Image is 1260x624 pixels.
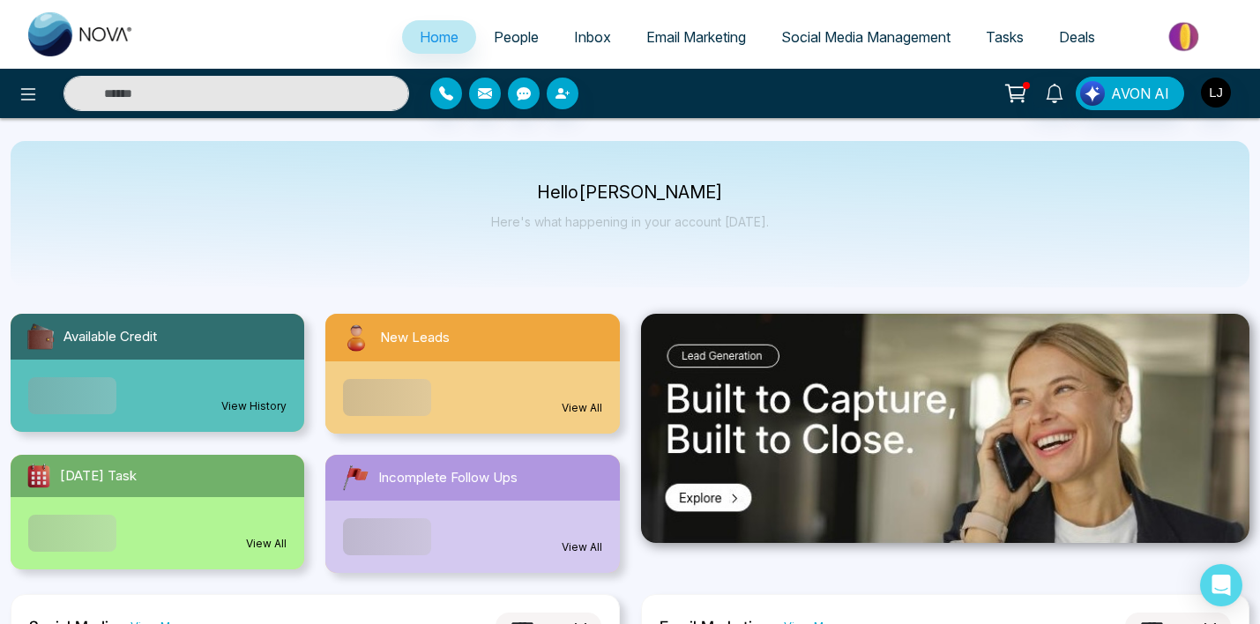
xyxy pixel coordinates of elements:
a: View History [221,398,287,414]
button: AVON AI [1076,77,1184,110]
span: Email Marketing [646,28,746,46]
a: Tasks [968,20,1041,54]
a: People [476,20,556,54]
span: Available Credit [63,327,157,347]
span: Incomplete Follow Ups [378,468,518,488]
span: AVON AI [1111,83,1169,104]
a: Home [402,20,476,54]
a: Incomplete Follow UpsView All [315,455,630,573]
img: todayTask.svg [25,462,53,490]
a: Deals [1041,20,1113,54]
a: Inbox [556,20,629,54]
img: availableCredit.svg [25,321,56,353]
span: Inbox [574,28,611,46]
span: Social Media Management [781,28,951,46]
span: [DATE] Task [60,466,137,487]
img: Market-place.gif [1122,17,1249,56]
span: New Leads [380,328,450,348]
p: Here's what happening in your account [DATE]. [491,214,769,229]
span: Tasks [986,28,1024,46]
a: View All [562,539,602,555]
a: Email Marketing [629,20,764,54]
img: User Avatar [1201,78,1231,108]
span: Home [420,28,459,46]
img: Nova CRM Logo [28,12,134,56]
p: Hello [PERSON_NAME] [491,185,769,200]
span: People [494,28,539,46]
div: Open Intercom Messenger [1200,564,1242,606]
a: Social Media Management [764,20,968,54]
img: newLeads.svg [339,321,373,354]
a: View All [246,536,287,552]
img: followUps.svg [339,462,371,494]
span: Deals [1059,28,1095,46]
img: . [641,314,1250,543]
a: New LeadsView All [315,314,630,434]
a: View All [562,400,602,416]
img: Lead Flow [1080,81,1105,106]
